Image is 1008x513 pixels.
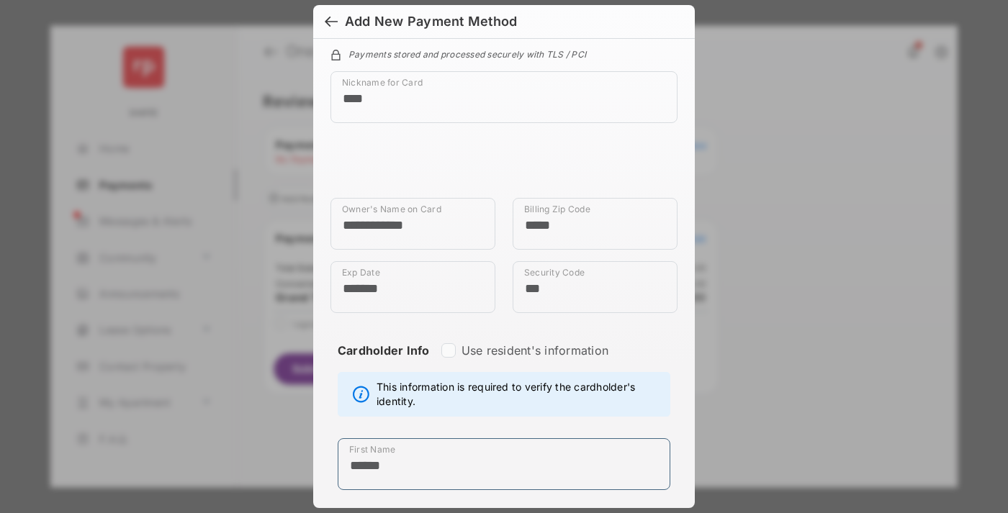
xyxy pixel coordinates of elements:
[345,14,517,29] div: Add New Payment Method
[330,47,678,60] div: Payments stored and processed securely with TLS / PCI
[338,343,430,383] strong: Cardholder Info
[462,343,608,358] label: Use resident's information
[330,135,678,198] iframe: Credit card field
[377,380,662,409] span: This information is required to verify the cardholder's identity.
